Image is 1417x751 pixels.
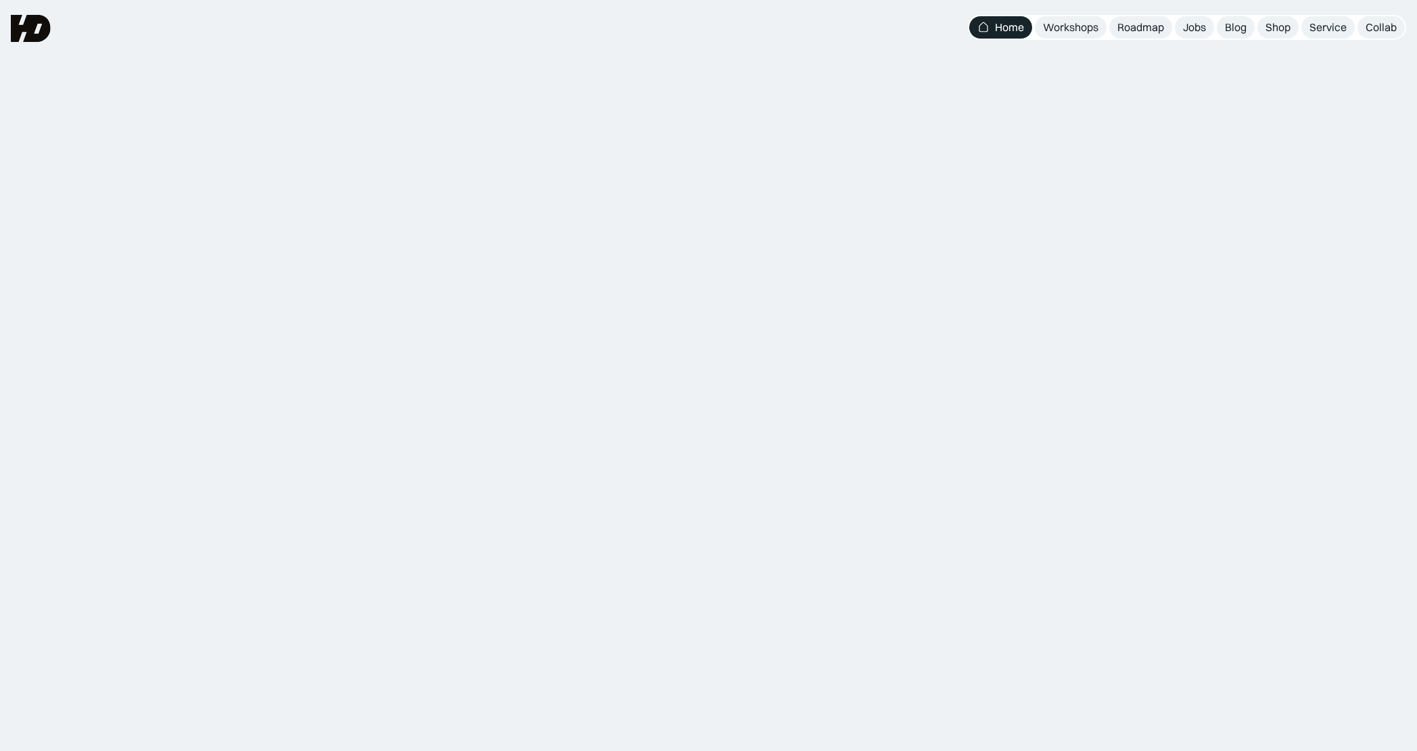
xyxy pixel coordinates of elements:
div: Blog [1225,20,1247,35]
div: Shop [1265,20,1291,35]
a: Shop [1257,16,1299,39]
a: Roadmap [1109,16,1172,39]
div: Roadmap [1117,20,1164,35]
div: Service [1309,20,1347,35]
a: Collab [1357,16,1405,39]
a: Blog [1217,16,1255,39]
div: Jobs [1183,20,1206,35]
div: Collab [1366,20,1397,35]
div: Workshops [1043,20,1098,35]
div: Home [995,20,1024,35]
a: Workshops [1035,16,1107,39]
a: Home [969,16,1032,39]
a: Jobs [1175,16,1214,39]
a: Service [1301,16,1355,39]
